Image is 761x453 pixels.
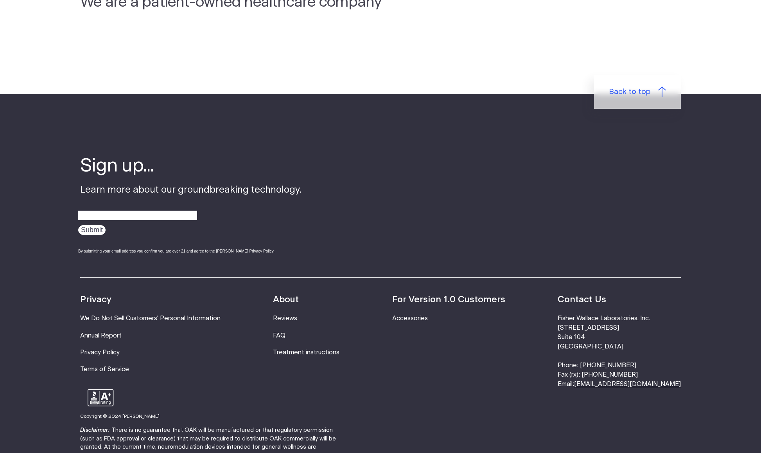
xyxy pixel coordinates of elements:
a: Terms of Service [80,366,129,372]
strong: Disclaimer: [80,427,110,433]
a: FAQ [273,332,285,339]
span: Back to top [609,87,650,98]
a: Reviews [273,315,297,321]
strong: For Version 1.0 Customers [392,295,505,304]
a: We Do Not Sell Customers' Personal Information [80,315,221,321]
div: Learn more about our groundbreaking technology. [80,154,302,261]
small: Copyright © 2024 [PERSON_NAME] [80,414,160,419]
div: By submitting your email address you confirm you are over 21 and agree to the [PERSON_NAME] Priva... [78,248,302,254]
a: [EMAIL_ADDRESS][DOMAIN_NAME] [574,381,681,387]
input: Submit [78,225,106,235]
a: Privacy Policy [80,349,120,356]
li: Fisher Wallace Laboratories, Inc. [STREET_ADDRESS] Suite 104 [GEOGRAPHIC_DATA] Phone: [PHONE_NUMB... [558,314,681,389]
strong: Contact Us [558,295,606,304]
strong: Privacy [80,295,111,304]
a: Back to top [594,75,681,109]
a: Accessories [392,315,428,321]
strong: About [273,295,299,304]
h4: Sign up... [80,154,302,179]
a: Treatment instructions [273,349,339,356]
a: Annual Report [80,332,122,339]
